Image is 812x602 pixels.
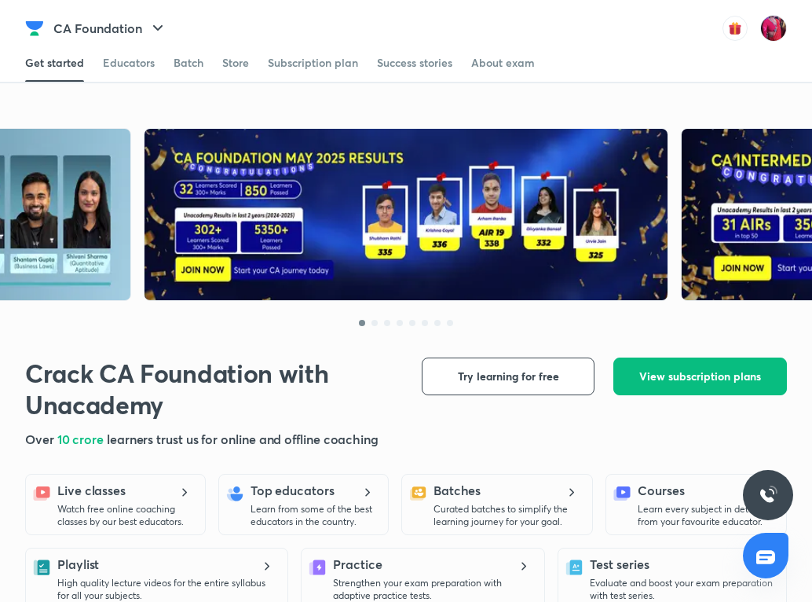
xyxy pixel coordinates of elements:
[174,55,203,71] div: Batch
[107,431,379,447] span: learners trust us for online and offline coaching
[471,44,535,82] a: About exam
[103,55,155,71] div: Educators
[433,481,481,500] h5: Batches
[174,44,203,82] a: Batch
[103,44,155,82] a: Educators
[333,555,382,574] h5: Practice
[25,44,84,82] a: Get started
[377,44,452,82] a: Success stories
[759,486,777,505] img: ttu
[57,555,99,574] h5: Playlist
[251,481,335,500] h5: Top educators
[57,481,126,500] h5: Live classes
[422,358,594,395] button: Try learning for free
[760,15,787,42] img: Anushka Gupta
[590,577,777,602] p: Evaluate and boost your exam preparation with test series.
[44,13,177,44] button: CA Foundation
[251,503,379,528] p: Learn from some of the best educators in the country.
[268,44,358,82] a: Subscription plan
[471,55,535,71] div: About exam
[433,503,583,528] p: Curated batches to simplify the learning journey for your goal.
[222,44,249,82] a: Store
[638,503,777,528] p: Learn every subject in detail from your favourite educator.
[25,19,44,38] img: Company Logo
[268,55,358,71] div: Subscription plan
[25,55,84,71] div: Get started
[613,358,787,395] button: View subscription plans
[57,503,196,528] p: Watch free online coaching classes by our best educators.
[25,431,57,447] span: Over
[333,577,535,602] p: Strengthen your exam preparation with adaptive practice tests.
[638,481,684,500] h5: Courses
[25,358,360,420] h1: Crack CA Foundation with Unacademy
[639,369,761,384] span: View subscription plans
[377,55,452,71] div: Success stories
[57,577,278,602] p: High quality lecture videos for the entire syllabus for all your subjects.
[222,55,249,71] div: Store
[590,555,649,574] h5: Test series
[57,431,107,447] span: 10 crore
[722,16,748,41] img: avatar
[458,369,559,384] span: Try learning for free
